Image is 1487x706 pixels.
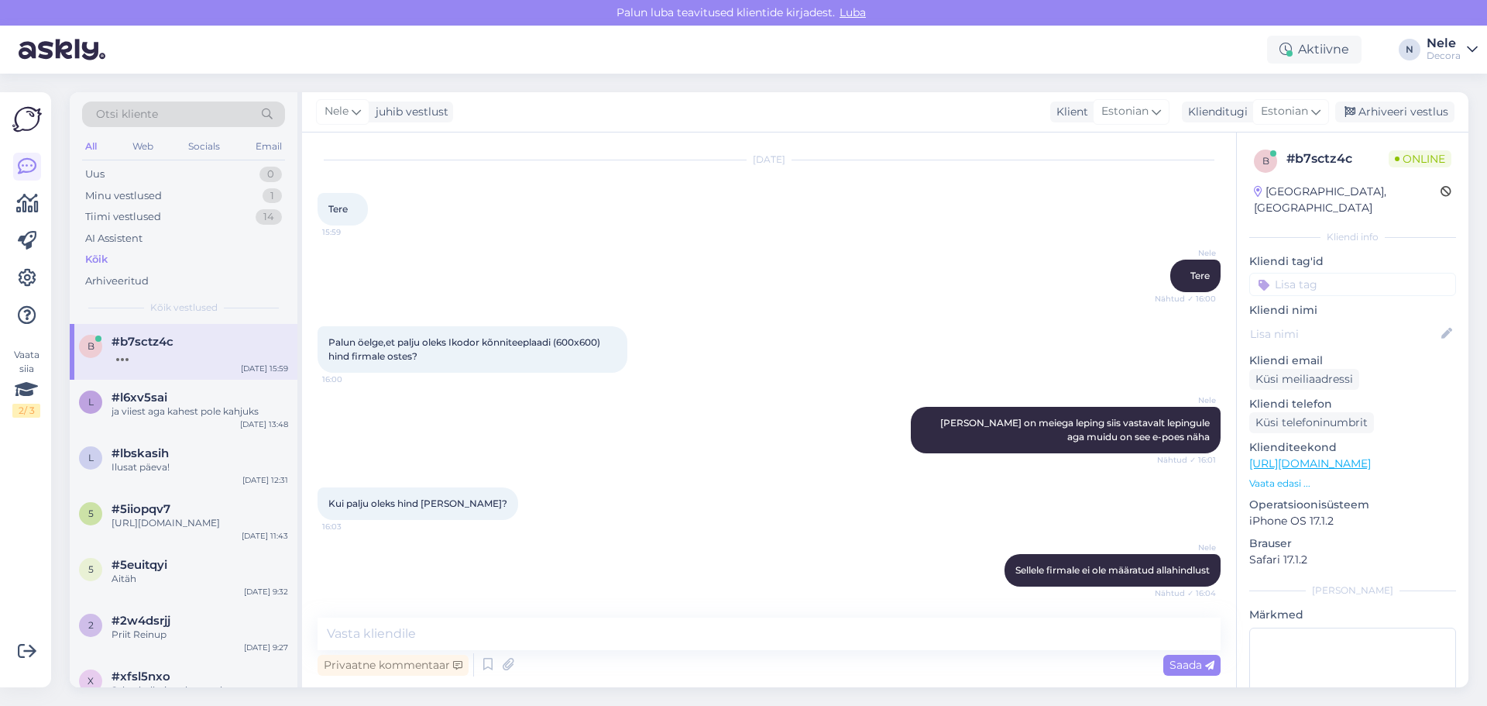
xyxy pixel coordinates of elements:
div: Tiimi vestlused [85,209,161,225]
p: Kliendi email [1249,353,1456,369]
div: ja viiest aga kahest pole kahjuks [112,405,288,418]
span: l [88,452,94,463]
span: Estonian [1261,103,1308,120]
input: Lisa tag [1249,273,1456,296]
span: Palun öelge,et palju oleks Ikodor kõnniteeplaadi (600x600) hind firmale ostes? [328,336,603,362]
div: # b7sctz4c [1286,150,1389,168]
span: #lbskasih [112,446,169,460]
div: Arhiveeritud [85,274,149,289]
div: Klienditugi [1182,104,1248,120]
span: Nähtud ✓ 16:00 [1155,293,1216,305]
span: 16:00 [322,374,380,385]
span: Tere [1190,270,1210,281]
div: Privaatne kommentaar [318,655,469,676]
span: Estonian [1101,103,1149,120]
div: [URL][DOMAIN_NAME] [112,516,288,530]
div: [DATE] 15:59 [241,363,288,374]
span: Nähtud ✓ 16:01 [1157,454,1216,466]
span: Kõik vestlused [150,301,218,315]
span: #l6xv5sai [112,391,167,405]
div: N [1399,39,1420,60]
p: Märkmed [1249,607,1456,623]
div: Kõik [85,252,108,267]
div: Email [252,136,285,157]
div: 14 [256,209,282,225]
span: Saada [1169,658,1214,672]
div: Klient [1050,104,1088,120]
span: 5 [88,563,94,575]
div: Nele [1427,37,1461,50]
div: [DATE] 13:48 [240,418,288,430]
span: Nähtud ✓ 16:04 [1155,587,1216,599]
p: iPhone OS 17.1.2 [1249,513,1456,529]
span: 5 [88,508,94,519]
span: b [1262,155,1269,167]
div: Minu vestlused [85,188,162,204]
div: Socials [185,136,223,157]
span: Luba [835,5,871,19]
input: Lisa nimi [1250,325,1438,343]
div: Küsi telefoninumbrit [1249,412,1374,433]
span: Sellele firmale ei ole määratud allahindlust [1015,564,1210,576]
div: Küsi meiliaadressi [1249,369,1359,390]
span: 15:59 [322,226,380,238]
div: 0 [259,167,282,182]
p: Vaata edasi ... [1249,477,1456,491]
a: [URL][DOMAIN_NAME] [1249,456,1371,470]
span: x [88,675,94,687]
div: Uus [85,167,105,182]
p: Kliendi telefon [1249,396,1456,412]
div: Ilusat päeva! [112,460,288,474]
div: Kliendi info [1249,230,1456,244]
span: Nele [325,103,349,120]
p: Kliendi nimi [1249,302,1456,319]
div: [DATE] 9:27 [244,642,288,653]
span: Nele [1158,394,1216,406]
span: Nele [1158,542,1216,553]
p: Kliendi tag'id [1249,253,1456,270]
div: [DATE] 11:43 [242,530,288,542]
div: [DATE] [318,153,1221,167]
span: Online [1389,150,1451,167]
p: Safari 17.1.2 [1249,552,1456,568]
div: Arhiveeri vestlus [1335,102,1454,122]
span: Otsi kliente [96,106,158,122]
img: Askly Logo [12,105,42,134]
div: 1 [263,188,282,204]
span: 16:03 [322,521,380,532]
span: #b7sctz4c [112,335,173,349]
div: 2 / 3 [12,404,40,418]
span: Tere [328,203,348,215]
div: [DATE] 9:32 [244,586,288,598]
div: Vaata siia [12,348,40,418]
div: Aktiivne [1267,36,1362,64]
a: NeleDecora [1427,37,1478,62]
span: #5euitqyi [112,558,167,572]
span: Nele [1158,247,1216,259]
div: Decora [1427,50,1461,62]
span: b [88,340,94,352]
span: #5iiopqv7 [112,502,170,516]
span: [PERSON_NAME] on meiega leping siis vastavalt lepingule aga muidu on see e-poes näha [940,417,1212,443]
div: [PERSON_NAME] [1249,584,1456,598]
p: Klienditeekond [1249,439,1456,456]
div: [DATE] 12:31 [242,474,288,486]
div: Web [129,136,156,157]
span: l [88,396,94,408]
div: Aitäh [112,572,288,586]
p: Operatsioonisüsteem [1249,497,1456,513]
span: 2 [88,619,94,631]
div: Priit Reinup [112,628,288,642]
p: Brauser [1249,536,1456,552]
span: #xfsl5nxo [112,670,170,684]
span: #2w4dsrjj [112,614,170,628]
div: juhib vestlust [369,104,448,120]
span: Kui palju oleks hind [PERSON_NAME]? [328,498,507,509]
div: AI Assistent [85,231,143,246]
div: [GEOGRAPHIC_DATA], [GEOGRAPHIC_DATA] [1254,184,1441,216]
div: All [82,136,100,157]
